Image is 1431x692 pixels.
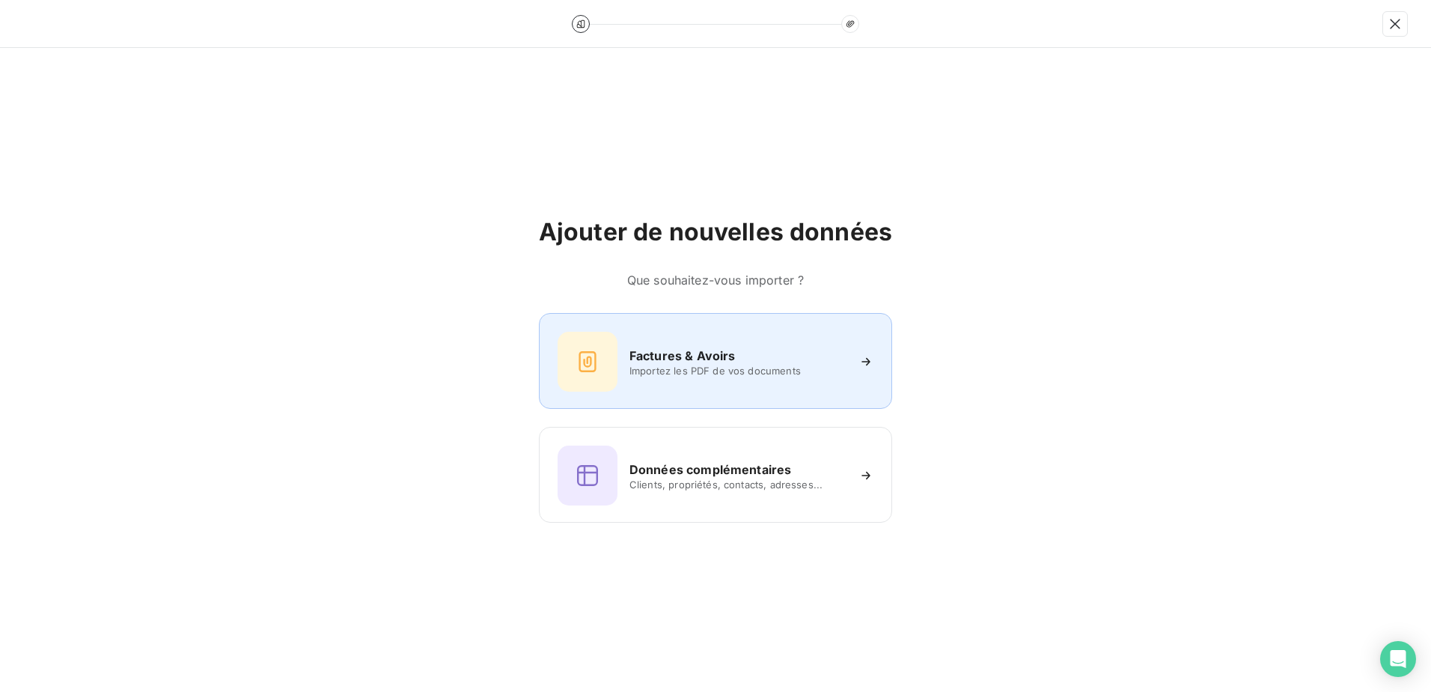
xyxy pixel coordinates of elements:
[629,461,791,479] h6: Données complémentaires
[629,347,736,365] h6: Factures & Avoirs
[629,479,846,491] span: Clients, propriétés, contacts, adresses...
[1380,641,1416,677] div: Open Intercom Messenger
[539,271,892,289] h6: Que souhaitez-vous importer ?
[629,365,846,377] span: Importez les PDF de vos documents
[539,217,892,247] h2: Ajouter de nouvelles données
